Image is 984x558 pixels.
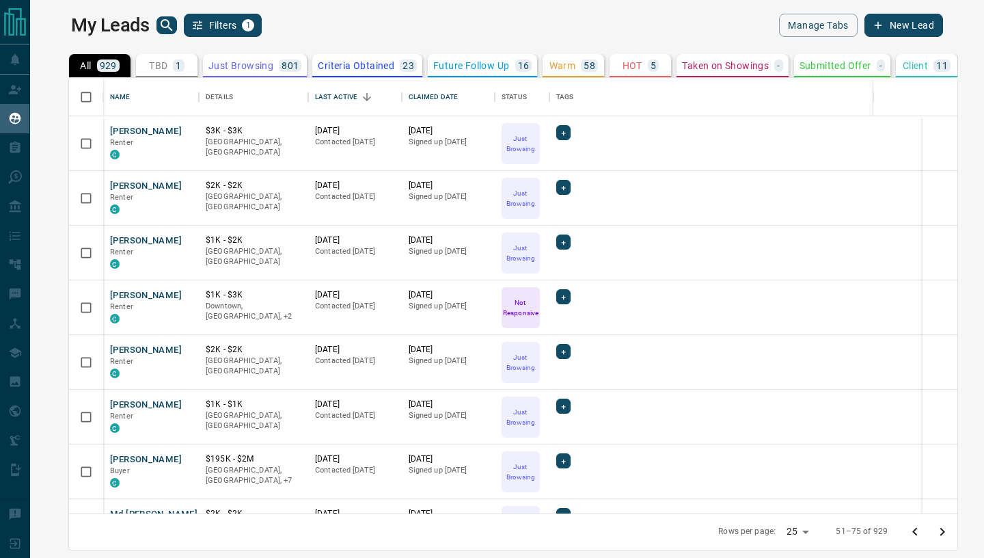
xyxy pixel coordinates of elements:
[402,78,495,116] div: Claimed Date
[409,137,489,148] p: Signed up [DATE]
[955,407,975,427] button: more
[955,297,975,318] button: more
[433,61,509,70] p: Future Follow Up
[556,289,571,304] div: +
[502,78,527,116] div: Status
[682,61,769,70] p: Taken on Showings
[103,78,199,116] div: Name
[110,357,133,366] span: Renter
[315,78,357,116] div: Last Active
[503,462,538,482] p: Just Browsing
[409,399,489,410] p: [DATE]
[503,243,538,263] p: Just Browsing
[315,399,395,410] p: [DATE]
[206,453,301,465] p: $195K - $2M
[556,508,571,523] div: +
[110,423,120,433] div: condos.ca
[206,125,301,137] p: $3K - $3K
[864,14,943,37] button: New Lead
[110,466,130,475] span: Buyer
[903,61,928,70] p: Client
[110,399,182,412] button: [PERSON_NAME]
[503,133,538,154] p: Just Browsing
[110,180,182,193] button: [PERSON_NAME]
[110,138,133,147] span: Renter
[556,235,571,250] div: +
[110,314,120,323] div: condos.ca
[184,14,262,37] button: Filters1
[199,78,308,116] div: Details
[110,235,182,248] button: [PERSON_NAME]
[206,301,301,322] p: Midtown | Central, Toronto
[315,235,395,246] p: [DATE]
[206,410,301,431] p: [GEOGRAPHIC_DATA], [GEOGRAPHIC_DATA]
[110,289,182,302] button: [PERSON_NAME]
[955,188,975,209] button: more
[315,137,395,148] p: Contacted [DATE]
[836,526,888,537] p: 51–75 of 929
[315,125,395,137] p: [DATE]
[315,191,395,202] p: Contacted [DATE]
[206,399,301,410] p: $1K - $1K
[243,21,253,30] span: 1
[357,88,377,107] button: Sort
[409,78,459,116] div: Claimed Date
[315,301,395,312] p: Contacted [DATE]
[779,14,857,37] button: Manage Tabs
[208,61,273,70] p: Just Browsing
[315,246,395,257] p: Contacted [DATE]
[149,61,167,70] p: TBD
[879,61,882,70] p: -
[503,188,538,209] p: Just Browsing
[409,508,489,520] p: [DATE]
[110,259,120,269] div: condos.ca
[110,412,133,421] span: Renter
[110,193,133,202] span: Renter
[955,462,975,482] button: more
[955,352,975,373] button: more
[556,180,571,195] div: +
[206,246,301,267] p: [GEOGRAPHIC_DATA], [GEOGRAPHIC_DATA]
[409,246,489,257] p: Signed up [DATE]
[561,181,566,194] span: +
[100,61,117,70] p: 929
[402,61,414,70] p: 23
[623,61,642,70] p: HOT
[206,344,301,356] p: $2K - $2K
[409,410,489,421] p: Signed up [DATE]
[409,356,489,367] p: Signed up [DATE]
[561,454,566,468] span: +
[315,344,395,356] p: [DATE]
[409,453,489,465] p: [DATE]
[315,508,395,520] p: [DATE]
[206,235,301,246] p: $1K - $2K
[315,356,395,367] p: Contacted [DATE]
[584,61,595,70] p: 58
[409,301,489,312] p: Signed up [DATE]
[495,78,549,116] div: Status
[206,180,301,191] p: $2K - $2K
[549,78,922,116] div: Tags
[315,289,395,301] p: [DATE]
[409,465,489,476] p: Signed up [DATE]
[518,61,530,70] p: 16
[315,410,395,421] p: Contacted [DATE]
[110,78,131,116] div: Name
[409,180,489,191] p: [DATE]
[955,133,975,154] button: more
[955,243,975,263] button: more
[561,345,566,358] span: +
[556,78,574,116] div: Tags
[556,125,571,140] div: +
[561,126,566,139] span: +
[409,235,489,246] p: [DATE]
[110,344,182,357] button: [PERSON_NAME]
[561,399,566,413] span: +
[781,522,814,542] div: 25
[929,518,956,546] button: Go to next page
[556,453,571,468] div: +
[799,61,871,70] p: Submitted Offer
[718,526,776,537] p: Rows per page:
[206,289,301,301] p: $1K - $3K
[282,61,299,70] p: 801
